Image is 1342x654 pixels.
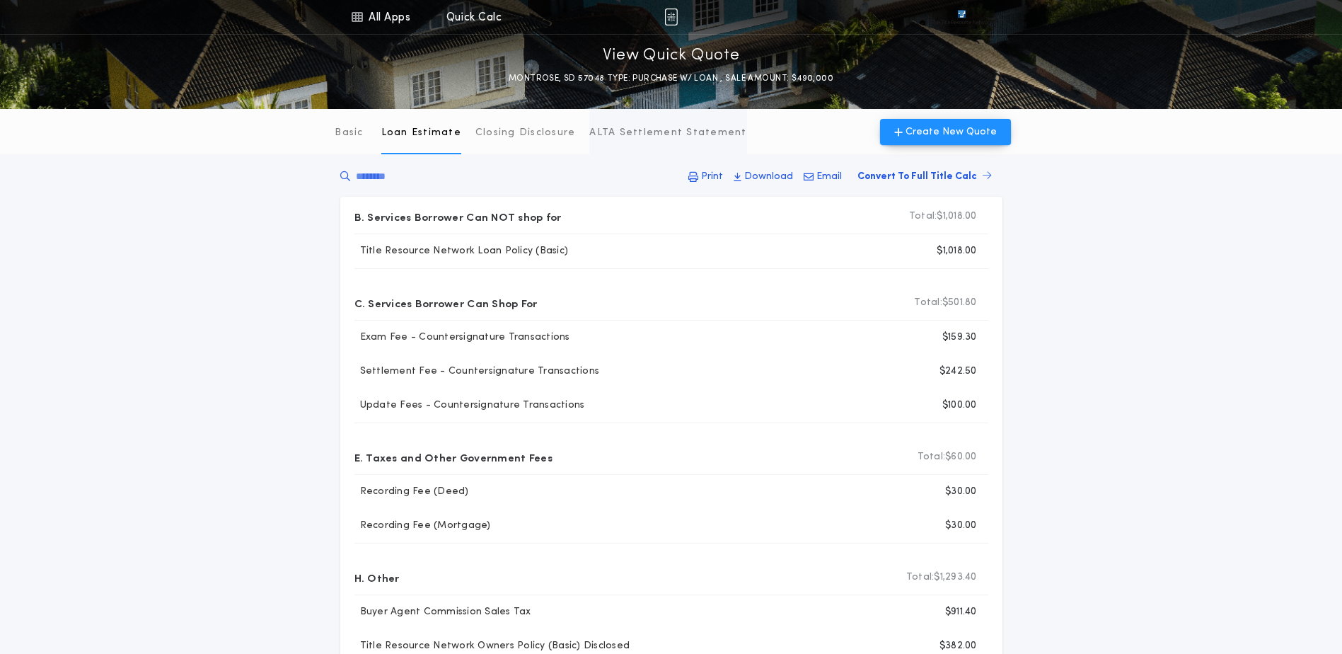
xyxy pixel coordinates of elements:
[909,210,977,224] p: $1,018.00
[589,126,746,140] p: ALTA Settlement Statement
[880,119,1011,145] button: Create New Quote
[918,450,977,464] p: $60.00
[354,331,570,345] p: Exam Fee - Countersignature Transactions
[918,450,946,464] b: Total:
[684,164,727,190] button: Print
[945,605,977,619] p: $911.40
[381,126,461,140] p: Loan Estimate
[939,639,977,653] p: $382.00
[932,10,991,24] img: vs-icon
[937,244,976,258] p: $1,018.00
[906,125,997,139] span: Create New Quote
[909,210,937,224] b: Total:
[335,126,363,140] p: Basic
[945,519,977,533] p: $30.00
[354,398,585,413] p: Update Fees - Countersignature Transactions
[945,485,977,499] p: $30.00
[701,170,723,184] p: Print
[906,570,935,585] b: Total:
[354,365,600,379] p: Settlement Fee - Countersignature Transactions
[816,170,842,184] p: Email
[914,296,942,310] b: Total:
[857,169,977,184] span: Convert To Full Title Calc
[354,292,538,314] p: C. Services Borrower Can Shop For
[603,45,740,67] p: View Quick Quote
[475,126,576,140] p: Closing Disclosure
[354,446,553,469] p: E. Taxes and Other Government Fees
[942,398,977,413] p: $100.00
[354,519,491,533] p: Recording Fee (Mortgage)
[509,71,833,86] p: Montrose, SD 57048 TYPE: PURCHASE W/ LOAN , SALE AMOUNT: $490,000
[354,605,531,619] p: Buyer Agent Commission Sales Tax
[846,163,1002,190] button: Convert To Full Title Calc
[664,8,678,25] img: img
[744,170,793,184] p: Download
[354,566,400,589] p: H. Other
[799,164,846,190] button: Email
[906,570,977,585] p: $1,293.40
[939,365,977,379] p: $242.50
[942,331,977,345] p: $159.30
[354,485,469,499] p: Recording Fee (Deed)
[354,205,562,228] p: B. Services Borrower Can NOT shop for
[354,244,569,258] p: Title Resource Network Loan Policy (Basic)
[354,639,630,653] p: Title Resource Network Owners Policy (Basic) Disclosed
[729,164,797,190] button: Download
[914,296,976,310] p: $501.80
